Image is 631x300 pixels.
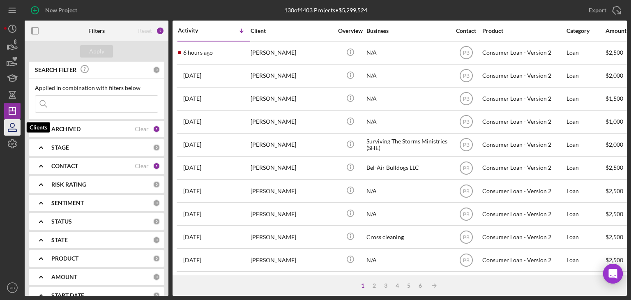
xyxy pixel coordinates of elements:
[366,272,449,294] div: N/A
[251,249,333,271] div: [PERSON_NAME]
[284,7,367,14] div: 130 of 4403 Projects • $5,299,524
[183,72,201,79] time: 2025-08-08 02:23
[463,142,469,148] text: PB
[153,162,160,170] div: 1
[51,126,81,132] b: ARCHIVED
[463,96,469,102] text: PB
[567,28,605,34] div: Category
[482,203,564,225] div: Consumer Loan - Version 2
[251,272,333,294] div: [PERSON_NAME]
[567,88,605,110] div: Loan
[178,27,214,34] div: Activity
[567,42,605,64] div: Loan
[135,126,149,132] div: Clear
[366,180,449,202] div: N/A
[45,2,77,18] div: New Project
[251,42,333,64] div: [PERSON_NAME]
[183,118,201,125] time: 2025-08-01 19:47
[357,282,368,289] div: 1
[580,2,627,18] button: Export
[25,2,85,18] button: New Project
[366,111,449,133] div: N/A
[138,28,152,34] div: Reset
[366,226,449,248] div: Cross cleaning
[51,200,84,206] b: SENTIMENT
[51,218,72,225] b: STATUS
[251,65,333,87] div: [PERSON_NAME]
[368,282,380,289] div: 2
[451,28,481,34] div: Contact
[482,272,564,294] div: Consumer Loan - Version 2
[251,226,333,248] div: [PERSON_NAME]
[10,286,15,290] text: PB
[183,234,201,240] time: 2025-06-03 17:44
[366,88,449,110] div: N/A
[567,65,605,87] div: Loan
[463,234,469,240] text: PB
[135,163,149,169] div: Clear
[482,42,564,64] div: Consumer Loan - Version 2
[463,211,469,217] text: PB
[89,45,104,58] div: Apply
[366,65,449,87] div: N/A
[366,249,449,271] div: N/A
[251,134,333,156] div: [PERSON_NAME]
[183,141,201,148] time: 2025-07-14 23:01
[463,73,469,79] text: PB
[463,188,469,194] text: PB
[567,111,605,133] div: Loan
[51,163,78,169] b: CONTACT
[335,28,366,34] div: Overview
[366,28,449,34] div: Business
[251,203,333,225] div: [PERSON_NAME]
[251,180,333,202] div: [PERSON_NAME]
[567,203,605,225] div: Loan
[567,180,605,202] div: Loan
[366,157,449,179] div: Bel-Air Bulldogs LLC
[251,28,333,34] div: Client
[183,257,201,263] time: 2025-06-03 17:38
[35,67,76,73] b: SEARCH FILTER
[251,88,333,110] div: [PERSON_NAME]
[183,49,213,56] time: 2025-08-15 12:23
[589,2,606,18] div: Export
[567,249,605,271] div: Loan
[88,28,105,34] b: Filters
[183,164,201,171] time: 2025-07-11 19:00
[366,42,449,64] div: N/A
[482,28,564,34] div: Product
[51,274,77,280] b: AMOUNT
[153,181,160,188] div: 0
[4,279,21,296] button: PB
[153,66,160,74] div: 0
[51,237,68,243] b: STATE
[35,85,158,91] div: Applied in combination with filters below
[463,50,469,56] text: PB
[183,188,201,194] time: 2025-07-03 03:28
[51,255,78,262] b: PRODUCT
[153,292,160,299] div: 0
[567,272,605,294] div: Loan
[183,211,201,217] time: 2025-06-25 22:28
[251,157,333,179] div: [PERSON_NAME]
[403,282,415,289] div: 5
[153,273,160,281] div: 0
[51,181,86,188] b: RISK RATING
[415,282,426,289] div: 6
[391,282,403,289] div: 4
[153,255,160,262] div: 0
[153,125,160,133] div: 1
[153,144,160,151] div: 0
[153,236,160,244] div: 0
[482,249,564,271] div: Consumer Loan - Version 2
[251,111,333,133] div: [PERSON_NAME]
[567,134,605,156] div: Loan
[51,144,69,151] b: STAGE
[463,119,469,125] text: PB
[482,88,564,110] div: Consumer Loan - Version 2
[482,157,564,179] div: Consumer Loan - Version 2
[80,45,113,58] button: Apply
[51,292,84,299] b: START DATE
[482,111,564,133] div: Consumer Loan - Version 2
[380,282,391,289] div: 3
